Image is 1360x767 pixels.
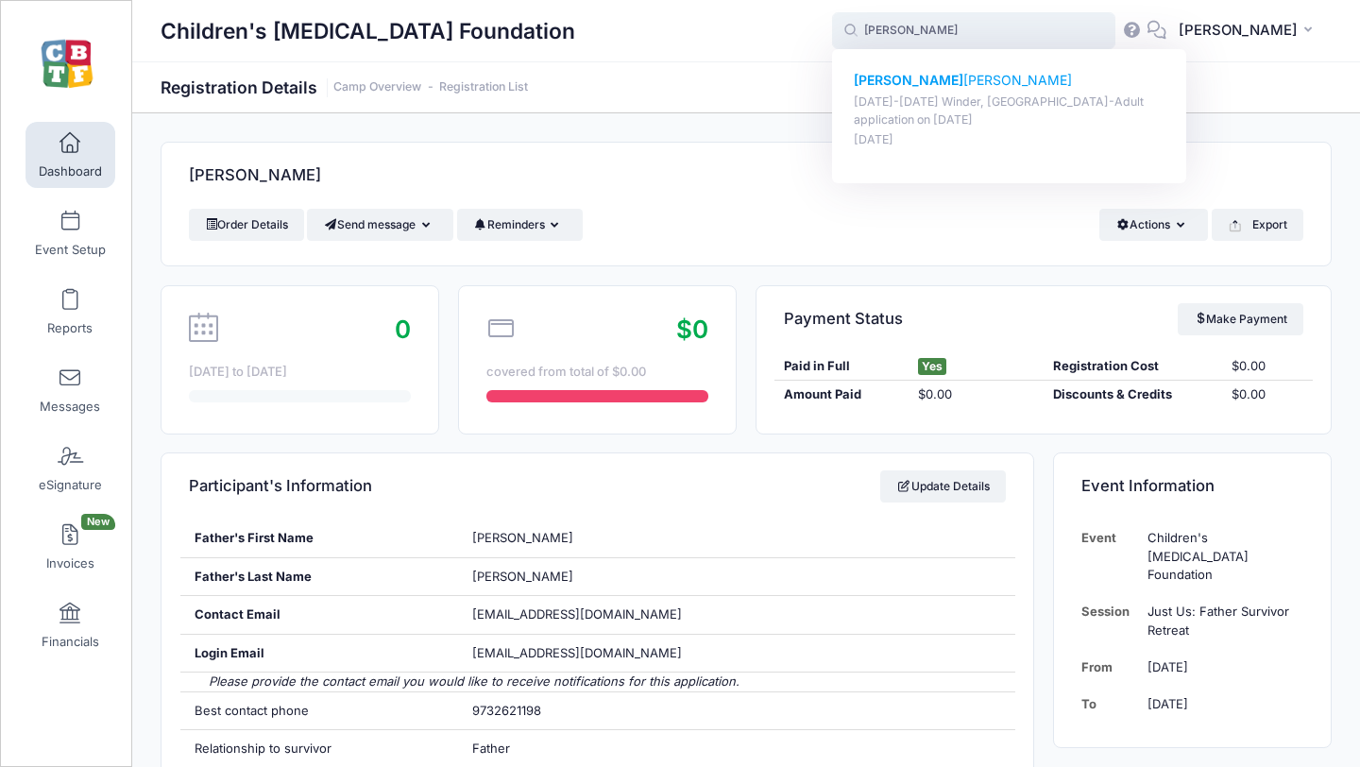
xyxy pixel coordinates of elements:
[676,315,708,344] span: $0
[774,385,909,404] div: Amount Paid
[307,209,453,241] button: Send message
[25,200,115,266] a: Event Setup
[189,363,411,382] div: [DATE] to [DATE]
[39,163,102,179] span: Dashboard
[32,29,103,100] img: Children's Brain Tumor Foundation
[180,558,459,596] div: Father's Last Name
[832,12,1115,50] input: Search by First Name, Last Name, or Email...
[784,292,903,346] h4: Payment Status
[333,80,421,94] a: Camp Overview
[472,530,573,545] span: [PERSON_NAME]
[395,315,411,344] span: 0
[189,149,321,203] h4: [PERSON_NAME]
[1044,357,1223,376] div: Registration Cost
[180,692,459,730] div: Best contact phone
[1081,649,1139,686] td: From
[161,9,575,53] h1: Children's [MEDICAL_DATA] Foundation
[774,357,909,376] div: Paid in Full
[854,131,1165,149] p: [DATE]
[180,520,459,557] div: Father's First Name
[47,320,93,336] span: Reports
[180,635,459,673] div: Login Email
[25,122,115,188] a: Dashboard
[1139,520,1303,593] td: Children's [MEDICAL_DATA] Foundation
[180,596,459,634] div: Contact Email
[472,703,541,718] span: 9732621198
[1223,385,1313,404] div: $0.00
[854,72,963,88] strong: [PERSON_NAME]
[25,279,115,345] a: Reports
[439,80,528,94] a: Registration List
[1081,593,1139,649] td: Session
[472,741,510,756] span: Father
[472,644,708,663] span: [EMAIL_ADDRESS][DOMAIN_NAME]
[457,209,583,241] button: Reminders
[42,634,99,650] span: Financials
[25,592,115,658] a: Financials
[854,71,1165,91] p: [PERSON_NAME]
[909,385,1044,404] div: $0.00
[161,77,528,97] h1: Registration Details
[854,94,1165,128] p: [DATE]-[DATE] Winder, [GEOGRAPHIC_DATA]-Adult application on [DATE]
[486,363,708,382] div: covered from total of $0.00
[40,399,100,415] span: Messages
[189,460,372,514] h4: Participant's Information
[1179,20,1298,41] span: [PERSON_NAME]
[1,20,133,110] a: Children's Brain Tumor Foundation
[1081,686,1139,723] td: To
[880,470,1006,503] a: Update Details
[1081,460,1215,514] h4: Event Information
[25,357,115,423] a: Messages
[25,514,115,580] a: InvoicesNew
[1166,9,1332,53] button: [PERSON_NAME]
[1081,520,1139,593] td: Event
[1044,385,1223,404] div: Discounts & Credits
[1223,357,1313,376] div: $0.00
[472,606,682,622] span: [EMAIL_ADDRESS][DOMAIN_NAME]
[1099,209,1208,241] button: Actions
[189,209,304,241] a: Order Details
[1139,649,1303,686] td: [DATE]
[46,555,94,571] span: Invoices
[472,569,573,584] span: [PERSON_NAME]
[1139,593,1303,649] td: Just Us: Father Survivor Retreat
[918,358,946,375] span: Yes
[180,673,1015,691] div: Please provide the contact email you would like to receive notifications for this application.
[35,242,106,258] span: Event Setup
[1178,303,1303,335] a: Make Payment
[1212,209,1303,241] button: Export
[81,514,115,530] span: New
[1139,686,1303,723] td: [DATE]
[39,477,102,493] span: eSignature
[25,435,115,502] a: eSignature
